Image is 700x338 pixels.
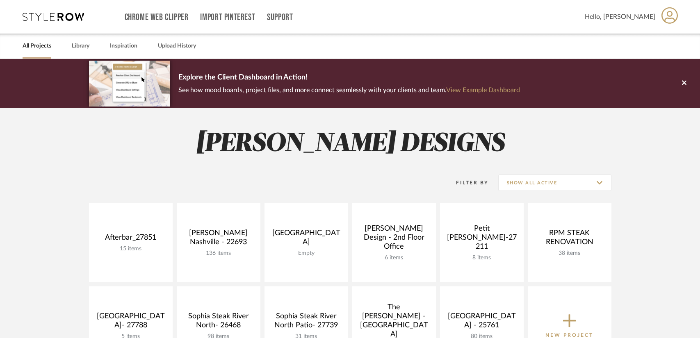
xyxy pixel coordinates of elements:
p: See how mood boards, project files, and more connect seamlessly with your clients and team. [178,84,520,96]
div: Sophia Steak River North Patio- 27739 [271,312,342,333]
div: Sophia Steak River North- 26468 [183,312,254,333]
img: d5d033c5-7b12-40c2-a960-1ecee1989c38.png [89,61,170,106]
a: Import Pinterest [200,14,255,21]
div: [GEOGRAPHIC_DATA] - 25761 [447,312,517,333]
div: [GEOGRAPHIC_DATA]- 27788 [96,312,166,333]
div: Empty [271,250,342,257]
div: 38 items [534,250,605,257]
a: Inspiration [110,41,137,52]
div: 15 items [96,245,166,252]
div: Afterbar_27851 [96,233,166,245]
div: [PERSON_NAME] Nashville - 22693 [183,229,254,250]
h2: [PERSON_NAME] DESIGNS [55,129,645,159]
div: Petit [PERSON_NAME]-27211 [447,224,517,254]
div: Filter By [446,179,489,187]
div: 6 items [359,254,429,261]
div: 8 items [447,254,517,261]
a: All Projects [23,41,51,52]
div: RPM STEAK RENOVATION [534,229,605,250]
div: [GEOGRAPHIC_DATA] [271,229,342,250]
a: View Example Dashboard [446,87,520,93]
a: Upload History [158,41,196,52]
a: Library [72,41,89,52]
a: Support [267,14,293,21]
p: Explore the Client Dashboard in Action! [178,71,520,84]
a: Chrome Web Clipper [125,14,189,21]
span: Hello, [PERSON_NAME] [585,12,655,22]
div: 136 items [183,250,254,257]
div: [PERSON_NAME] Design - 2nd Floor Office [359,224,429,254]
